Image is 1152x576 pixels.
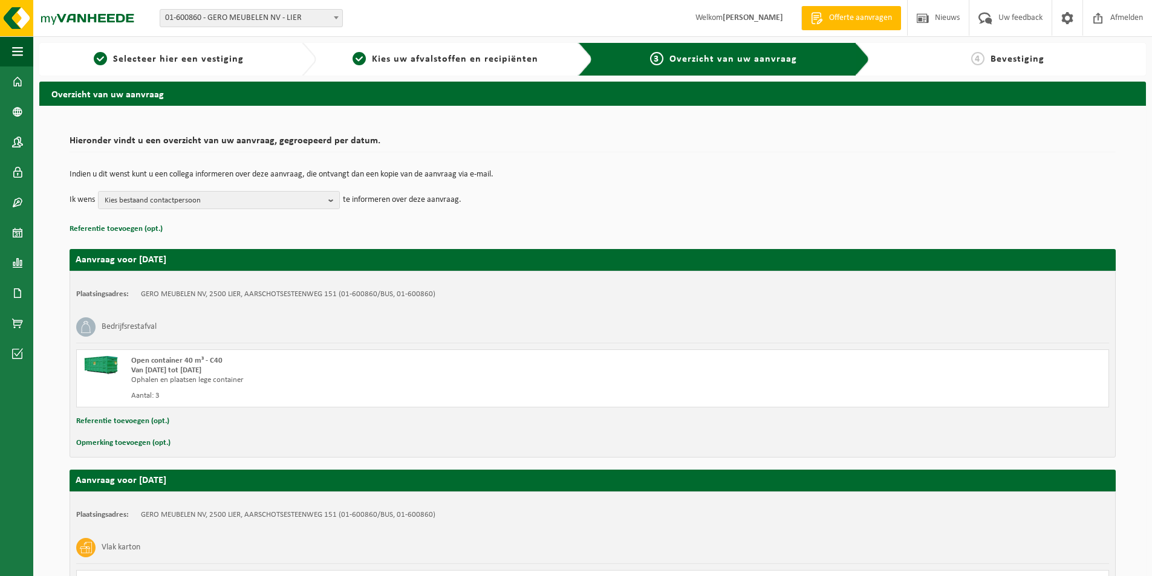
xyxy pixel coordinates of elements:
[94,52,107,65] span: 1
[105,192,324,210] span: Kies bestaand contactpersoon
[113,54,244,64] span: Selecteer hier een vestiging
[991,54,1044,64] span: Bevestiging
[801,6,901,30] a: Offerte aanvragen
[372,54,538,64] span: Kies uw afvalstoffen en recipiënten
[76,435,171,451] button: Opmerking toevoegen (opt.)
[343,191,461,209] p: te informeren over deze aanvraag.
[141,510,435,520] td: GERO MEUBELEN NV, 2500 LIER, AARSCHOTSESTEENWEG 151 (01-600860/BUS, 01-600860)
[669,54,797,64] span: Overzicht van uw aanvraag
[76,290,129,298] strong: Plaatsingsadres:
[76,413,169,429] button: Referentie toevoegen (opt.)
[971,52,984,65] span: 4
[102,538,140,557] h3: Vlak karton
[826,12,895,24] span: Offerte aanvragen
[650,52,663,65] span: 3
[70,221,163,237] button: Referentie toevoegen (opt.)
[131,375,641,385] div: Ophalen en plaatsen lege container
[141,290,435,299] td: GERO MEUBELEN NV, 2500 LIER, AARSCHOTSESTEENWEG 151 (01-600860/BUS, 01-600860)
[160,9,343,27] span: 01-600860 - GERO MEUBELEN NV - LIER
[322,52,569,66] a: 2Kies uw afvalstoffen en recipiënten
[98,191,340,209] button: Kies bestaand contactpersoon
[70,191,95,209] p: Ik wens
[76,255,166,265] strong: Aanvraag voor [DATE]
[45,52,292,66] a: 1Selecteer hier een vestiging
[131,366,201,374] strong: Van [DATE] tot [DATE]
[70,136,1116,152] h2: Hieronder vindt u een overzicht van uw aanvraag, gegroepeerd per datum.
[102,317,157,337] h3: Bedrijfsrestafval
[70,170,1116,179] p: Indien u dit wenst kunt u een collega informeren over deze aanvraag, die ontvangt dan een kopie v...
[160,10,342,27] span: 01-600860 - GERO MEUBELEN NV - LIER
[76,476,166,485] strong: Aanvraag voor [DATE]
[353,52,366,65] span: 2
[131,391,641,401] div: Aantal: 3
[131,357,223,364] span: Open container 40 m³ - C40
[723,13,783,22] strong: [PERSON_NAME]
[83,356,119,374] img: HK-XC-40-GN-00.png
[39,82,1146,105] h2: Overzicht van uw aanvraag
[76,511,129,519] strong: Plaatsingsadres:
